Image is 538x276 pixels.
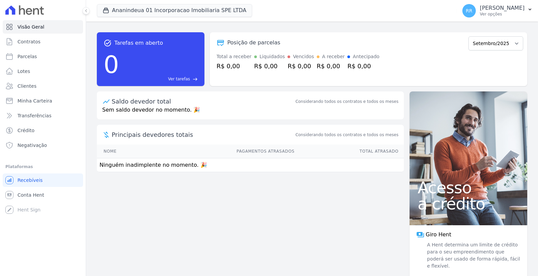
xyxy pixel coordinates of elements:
div: Antecipado [353,53,379,60]
a: Recebíveis [3,173,83,187]
div: R$ 0,00 [287,62,314,71]
span: Contratos [17,38,40,45]
div: R$ 0,00 [254,62,285,71]
span: RR [466,8,472,13]
a: Minha Carteira [3,94,83,108]
span: Clientes [17,83,36,89]
span: Visão Geral [17,24,44,30]
div: Saldo devedor total [112,97,294,106]
div: Posição de parcelas [227,39,280,47]
div: Considerando todos os contratos e todos os meses [296,98,398,105]
div: Vencidos [293,53,314,60]
div: A receber [322,53,345,60]
span: Tarefas em aberto [114,39,163,47]
span: Conta Hent [17,192,44,198]
span: Minha Carteira [17,97,52,104]
button: Ananindeua 01 Incorporacao Imobiliaria SPE LTDA [97,4,252,17]
span: Recebíveis [17,177,43,184]
span: task_alt [104,39,112,47]
div: Total a receber [217,53,252,60]
button: RR [PERSON_NAME] Ver opções [457,1,538,20]
span: Crédito [17,127,35,134]
span: a crédito [418,196,519,212]
p: [PERSON_NAME] [480,5,525,11]
span: east [193,77,198,82]
div: R$ 0,00 [317,62,345,71]
div: Plataformas [5,163,80,171]
a: Lotes [3,65,83,78]
div: R$ 0,00 [217,62,252,71]
span: Transferências [17,112,51,119]
a: Transferências [3,109,83,122]
a: Crédito [3,124,83,137]
span: A Hent determina um limite de crédito para o seu empreendimento que poderá ser usado de forma ráp... [426,241,521,270]
p: Sem saldo devedor no momento. 🎉 [97,106,404,119]
a: Clientes [3,79,83,93]
span: Negativação [17,142,47,149]
span: Lotes [17,68,30,75]
div: Liquidados [260,53,285,60]
th: Pagamentos Atrasados [152,145,295,158]
th: Nome [97,145,152,158]
span: Giro Hent [426,231,451,239]
a: Parcelas [3,50,83,63]
a: Negativação [3,139,83,152]
a: Ver tarefas east [122,76,198,82]
span: Considerando todos os contratos e todos os meses [296,132,398,138]
th: Total Atrasado [295,145,404,158]
a: Contratos [3,35,83,48]
span: Acesso [418,180,519,196]
p: Ver opções [480,11,525,17]
span: Principais devedores totais [112,130,294,139]
a: Visão Geral [3,20,83,34]
div: 0 [104,47,119,82]
span: Ver tarefas [168,76,190,82]
div: R$ 0,00 [347,62,379,71]
span: Parcelas [17,53,37,60]
td: Ninguém inadimplente no momento. 🎉 [97,158,404,172]
a: Conta Hent [3,188,83,202]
